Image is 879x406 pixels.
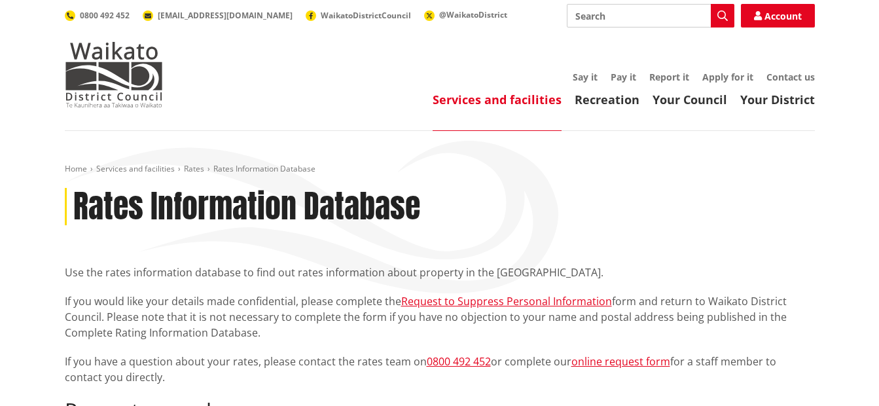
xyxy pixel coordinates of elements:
span: [EMAIL_ADDRESS][DOMAIN_NAME] [158,10,293,21]
a: Services and facilities [433,92,562,107]
a: WaikatoDistrictCouncil [306,10,411,21]
a: Services and facilities [96,163,175,174]
p: Use the rates information database to find out rates information about property in the [GEOGRAPHI... [65,265,815,280]
img: Waikato District Council - Te Kaunihera aa Takiwaa o Waikato [65,42,163,107]
a: [EMAIL_ADDRESS][DOMAIN_NAME] [143,10,293,21]
a: 0800 492 452 [427,354,491,369]
span: 0800 492 452 [80,10,130,21]
a: Contact us [766,71,815,83]
span: WaikatoDistrictCouncil [321,10,411,21]
input: Search input [567,4,734,28]
a: Apply for it [702,71,753,83]
nav: breadcrumb [65,164,815,175]
a: Pay it [611,71,636,83]
a: Say it [573,71,598,83]
span: @WaikatoDistrict [439,9,507,20]
a: Recreation [575,92,639,107]
a: @WaikatoDistrict [424,9,507,20]
p: If you have a question about your rates, please contact the rates team on or complete our for a s... [65,354,815,385]
a: Your Council [653,92,727,107]
a: 0800 492 452 [65,10,130,21]
a: Rates [184,163,204,174]
a: Request to Suppress Personal Information [401,294,612,308]
a: Account [741,4,815,28]
a: Your District [740,92,815,107]
p: If you would like your details made confidential, please complete the form and return to Waikato ... [65,293,815,341]
a: Home [65,163,87,174]
a: online request form [571,354,670,369]
a: Report it [649,71,689,83]
span: Rates Information Database [213,163,315,174]
h1: Rates Information Database [73,188,420,226]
